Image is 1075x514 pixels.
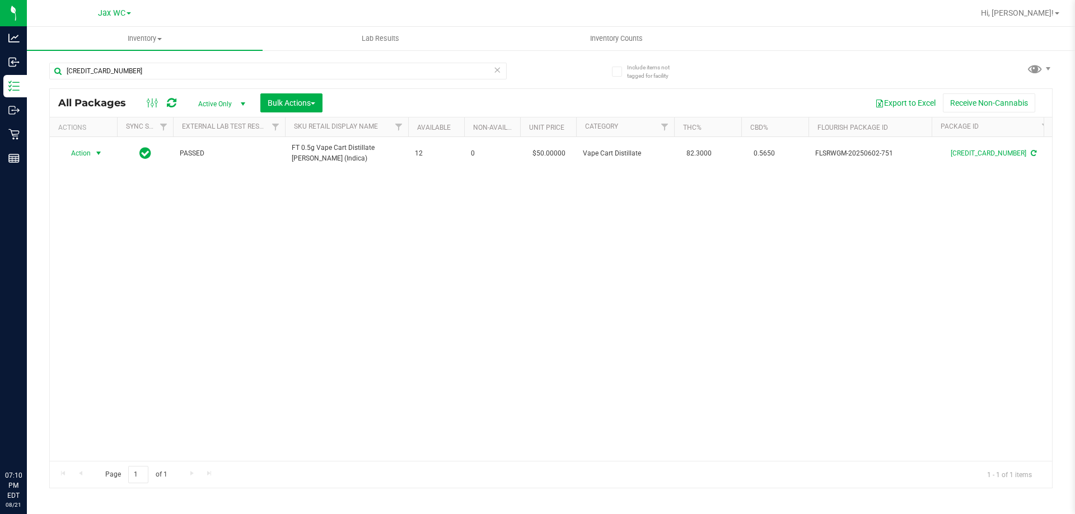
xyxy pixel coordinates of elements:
[92,145,106,161] span: select
[943,93,1035,112] button: Receive Non-Cannabis
[49,63,507,79] input: Search Package ID, Item Name, SKU, Lot or Part Number...
[61,145,91,161] span: Action
[182,122,270,130] a: External Lab Test Result
[98,8,125,18] span: Jax WC
[981,8,1054,17] span: Hi, [PERSON_NAME]!
[27,27,263,50] a: Inventory
[27,34,263,44] span: Inventory
[128,466,148,483] input: 1
[260,93,322,112] button: Bulk Actions
[268,98,315,107] span: Bulk Actions
[155,117,173,136] a: Filter
[951,149,1026,157] a: [CREDIT_CARD_NUMBER]
[180,148,278,159] span: PASSED
[8,129,20,140] inline-svg: Retail
[8,81,20,92] inline-svg: Inventory
[292,143,401,164] span: FT 0.5g Vape Cart Distillate [PERSON_NAME] (Indica)
[58,124,113,131] div: Actions
[5,470,22,501] p: 07:10 PM EDT
[8,153,20,164] inline-svg: Reports
[11,425,45,458] iframe: Resource center
[415,148,457,159] span: 12
[8,56,20,68] inline-svg: Inbound
[978,466,1041,483] span: 1 - 1 of 1 items
[8,32,20,44] inline-svg: Analytics
[390,117,408,136] a: Filter
[748,145,780,162] span: 0.5650
[815,148,925,159] span: FLSRWGM-20250602-751
[493,63,501,77] span: Clear
[585,122,618,130] a: Category
[8,105,20,116] inline-svg: Outbound
[1036,117,1055,136] a: Filter
[347,34,414,44] span: Lab Results
[58,97,137,109] span: All Packages
[5,501,22,509] p: 08/21
[529,124,564,131] a: Unit Price
[941,122,979,130] a: Package ID
[817,124,888,131] a: Flourish Package ID
[417,124,451,131] a: Available
[627,63,683,80] span: Include items not tagged for facility
[139,145,151,161] span: In Sync
[498,27,734,50] a: Inventory Counts
[263,27,498,50] a: Lab Results
[575,34,658,44] span: Inventory Counts
[473,124,523,131] a: Non-Available
[126,122,169,130] a: Sync Status
[267,117,285,136] a: Filter
[868,93,943,112] button: Export to Excel
[1029,149,1036,157] span: Sync from Compliance System
[583,148,667,159] span: Vape Cart Distillate
[750,124,768,131] a: CBD%
[656,117,674,136] a: Filter
[471,148,513,159] span: 0
[294,122,378,130] a: Sku Retail Display Name
[96,466,176,483] span: Page of 1
[681,145,717,162] span: 82.3000
[527,145,571,162] span: $50.00000
[683,124,702,131] a: THC%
